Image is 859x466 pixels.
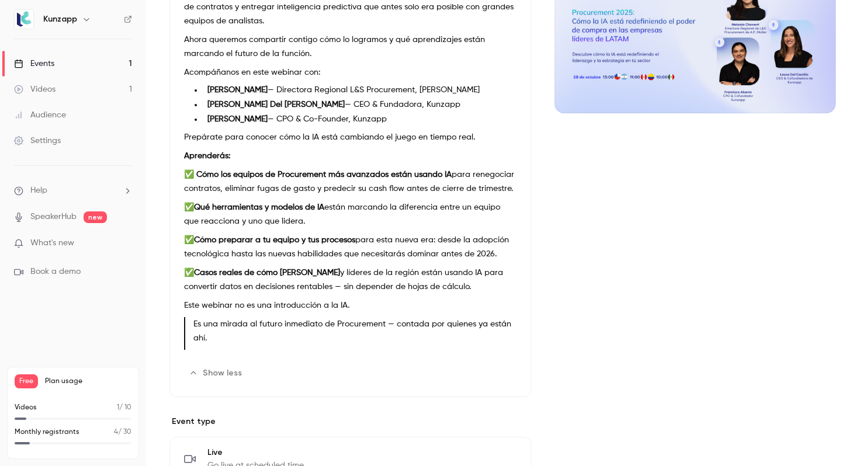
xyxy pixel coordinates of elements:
span: Free [15,374,38,388]
span: Help [30,185,47,197]
p: Es una mirada al futuro inmediato de Procurement — contada por quienes ya están ahí. [193,317,517,345]
strong: [PERSON_NAME] Del [PERSON_NAME] [207,100,345,109]
li: — CEO & Fundadora, Kunzapp [203,99,517,111]
p: Ahora queremos compartir contigo cómo lo logramos y qué aprendizajes están marcando el futuro de ... [184,33,517,61]
strong: [PERSON_NAME] [207,86,268,94]
span: What's new [30,237,74,249]
p: Acompáñanos en este webinar con: [184,65,517,79]
p: Monthly registrants [15,427,79,437]
li: help-dropdown-opener [14,185,132,197]
img: Kunzapp [15,10,33,29]
p: / 30 [114,427,131,437]
a: SpeakerHub [30,211,77,223]
strong: Qué herramientas y modelos de IA [194,203,324,211]
div: Audience [14,109,66,121]
strong: ✅ Cómo los equipos de Procurement más avanzados están usando IA [184,171,452,179]
p: ✅ para esta nueva era: desde la adopción tecnológica hasta las nuevas habilidades que necesitarás... [184,233,517,261]
p: ✅ y líderes de la región están usando IA para convertir datos en decisiones rentables — sin depen... [184,266,517,294]
li: — Directora Regional L&S Procurement, [PERSON_NAME] [203,84,517,96]
div: Videos [14,84,56,95]
strong: Cómo preparar a tu equipo y tus procesos [194,236,355,244]
p: Videos [15,402,37,413]
li: — CPO & Co-Founder, Kunzapp [203,113,517,126]
div: Events [14,58,54,69]
p: Event type [169,416,531,427]
span: Plan usage [45,377,131,386]
p: para renegociar contratos, eliminar fugas de gasto y predecir su cash flow antes de cierre de tri... [184,168,517,196]
span: 4 [114,429,118,436]
div: Settings [14,135,61,147]
strong: Aprenderás: [184,152,230,160]
h6: Kunzapp [43,13,77,25]
p: Prepárate para conocer cómo la IA está cambiando el juego en tiempo real. [184,130,517,144]
strong: Casos reales de cómo [PERSON_NAME] [194,269,340,277]
strong: [PERSON_NAME] [207,115,268,123]
p: Este webinar no es una introducción a la IA. [184,298,517,312]
span: new [84,211,107,223]
p: / 10 [117,402,131,413]
p: ✅ están marcando la diferencia entre un equipo que reacciona y uno que lidera. [184,200,517,228]
span: 1 [117,404,119,411]
span: Live [207,447,304,458]
button: Show less [184,364,249,382]
span: Book a demo [30,266,81,278]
